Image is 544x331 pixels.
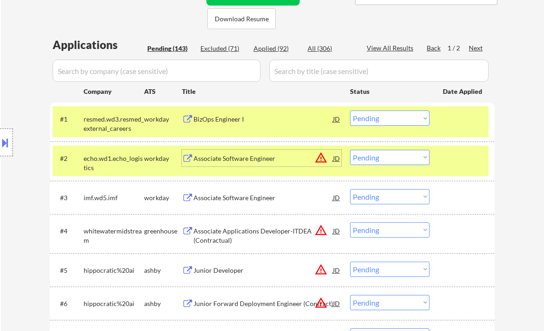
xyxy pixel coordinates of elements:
div: Next [469,43,484,53]
div: hippocratic%20ai [84,266,144,275]
div: Associate Software Engineer [193,154,333,163]
button: warning_amber [314,296,327,309]
div: View All Results [367,43,416,53]
div: JD [332,150,341,166]
div: Junior Developer [193,266,333,275]
div: JD [332,189,341,206]
div: All (306) [308,44,354,53]
div: 1 / 2 [447,43,469,53]
div: JD [332,222,341,239]
div: Back [427,43,441,53]
div: greenhouse [144,227,182,236]
div: hippocratic%20ai [84,299,144,308]
div: Associate Software Engineer [193,193,333,202]
div: JD [332,295,341,312]
div: #6 [60,299,76,308]
button: warning_amber [314,263,327,276]
div: Applied (92) [254,44,300,53]
div: Excluded (71) [200,44,247,53]
div: Applications [53,39,144,50]
div: JD [332,110,341,127]
button: warning_amber [314,151,327,164]
div: #5 [60,266,76,275]
div: #4 [60,227,76,236]
div: JD [332,262,341,278]
div: Pending (143) [147,44,193,53]
div: ashby [144,266,182,275]
div: ashby [144,299,182,308]
div: Status [350,83,429,99]
input: Search by title (case sensitive) [269,60,489,82]
button: Download Resume [207,8,276,29]
div: Title [182,87,341,96]
div: Associate Applications Developer-ITDEA (Contractual) [193,227,333,245]
div: Date Applied [443,87,484,96]
div: Junior Forward Deployment Engineer (Contract) [193,299,333,308]
div: whitewatermidstream [84,227,144,245]
div: BizOps Engineer I [193,115,333,124]
button: warning_amber [314,224,327,237]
